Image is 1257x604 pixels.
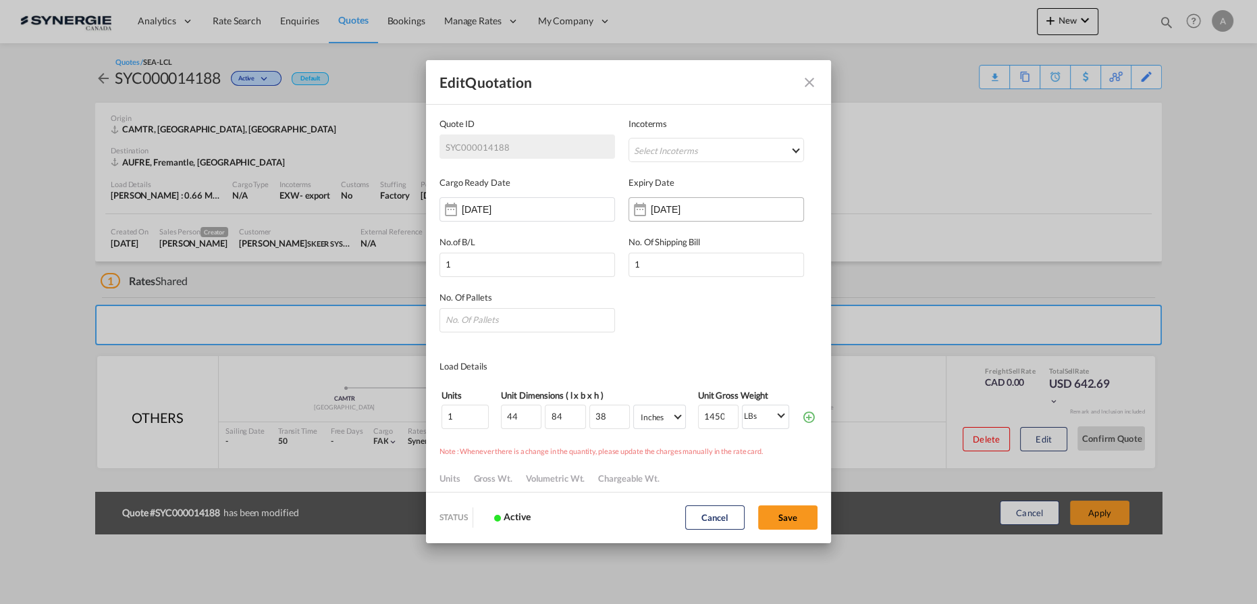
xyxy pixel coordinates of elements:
div: Quotation [439,74,532,91]
input: No. Of Pallets [439,308,615,332]
input: B/L [439,253,615,277]
th: Units [441,388,489,403]
p: General Conditions: [14,64,363,78]
input: Enter date [462,204,547,215]
button: Close dialog [796,69,823,96]
input: Weight [698,405,739,429]
label: Expiry Date [628,176,804,193]
div: Inches [641,412,664,422]
div: 2.30 CBM [526,485,585,502]
div: STATUS [433,512,473,524]
input: Enter date [651,204,736,215]
md-dialog: Quote ID IncotermsSelect ... [426,60,831,543]
div: Load Details [439,359,628,373]
div: Chargeable Wt. [598,472,660,502]
input: No. Of Shipping Bill [628,253,804,277]
div: 0.66 MT [474,485,512,502]
label: Quote ID [439,117,615,134]
span: Active [479,511,530,522]
md-icon: icon-flickr-after [483,507,504,528]
label: No. Of Pallets [439,291,615,308]
input: B [545,405,585,429]
input: L [501,405,541,429]
div: LBs [744,411,757,421]
th: Unit Dimensions ( l x b x h ) [491,388,696,403]
md-icon: icon-plus-circle-outline green-400-fg [802,410,815,424]
button: Save [758,505,818,530]
label: No.of B/L [439,235,615,253]
div: 1 [439,485,460,502]
div: Note : Whenever there is a change in the quantity, please update the charges manually in the rate... [439,431,818,458]
label: Cargo Ready Date [439,176,615,193]
md-icon: Close dialog [801,74,818,91]
div: 2.30 W/M [598,485,660,502]
div: Volumetric Wt. [526,472,585,502]
label: No. Of Shipping Bill [628,235,804,253]
p: Any modification of your original rate request, such as freight dimensions, weight, transit time,... [14,14,363,55]
div: Units [439,472,460,502]
p: * Transit time is given as an indication only and not guaranteed. * Subject to inspection, storag... [14,110,363,476]
input: H [589,405,630,429]
label: Incoterms [628,117,804,134]
md-select: Select Incoterms [628,138,804,162]
p: This quotation is subject to space and equipment availability [14,87,363,101]
button: Cancel [685,505,745,530]
div: Gross Wt. [474,472,512,502]
th: Unit Gross Weight [697,388,790,403]
b: Edit [439,74,465,91]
